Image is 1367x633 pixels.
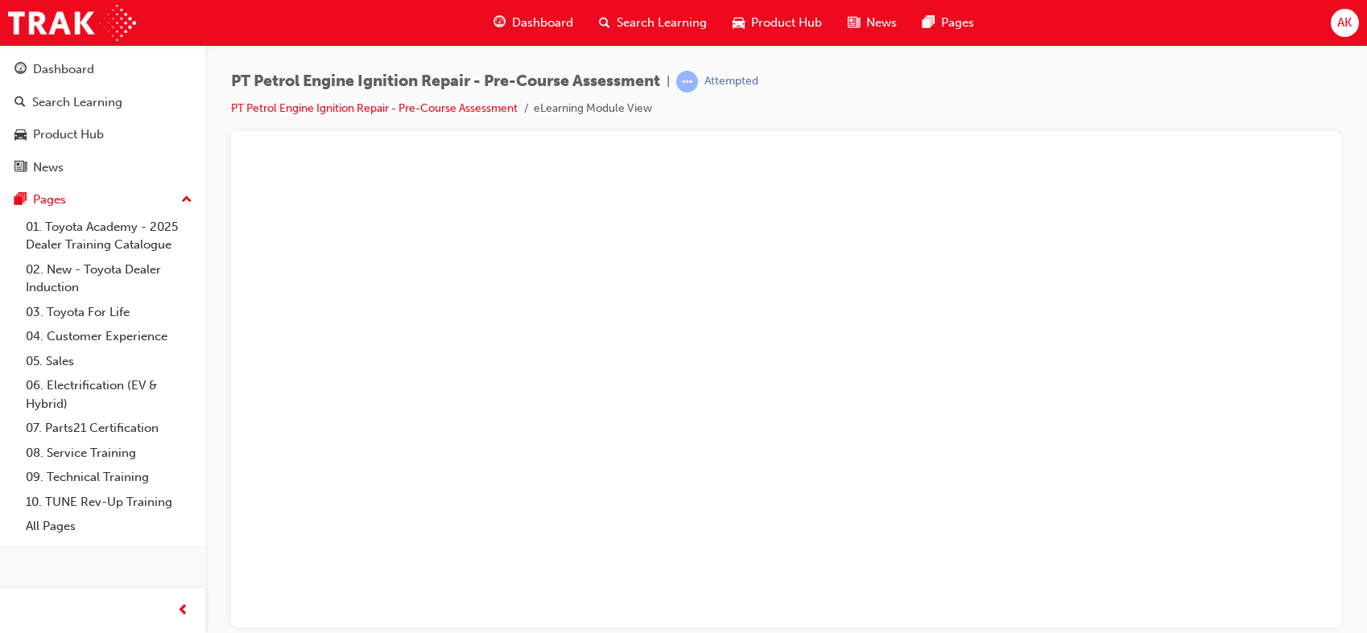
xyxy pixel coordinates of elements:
span: up-icon [181,190,192,211]
img: Trak [8,5,136,41]
span: pages-icon [923,13,935,33]
a: PT Petrol Engine Ignition Repair - Pre-Course Assessment [231,101,518,115]
a: Dashboard [6,55,199,84]
span: news-icon [848,13,860,33]
a: 07. Parts21 Certification [19,416,199,441]
span: Product Hub [751,14,822,32]
span: Search Learning [617,14,707,32]
a: 01. Toyota Academy - 2025 Dealer Training Catalogue [19,215,199,257]
a: 10. TUNE Rev-Up Training [19,490,199,515]
span: Pages [941,14,974,32]
div: Attempted [704,74,758,89]
a: search-iconSearch Learning [586,6,720,39]
span: guage-icon [494,13,506,33]
span: PT Petrol Engine Ignition Repair - Pre-Course Assessment [231,72,660,91]
a: 05. Sales [19,349,199,374]
span: guage-icon [14,63,27,77]
a: Search Learning [6,88,199,117]
span: car-icon [14,128,27,142]
button: AK [1331,9,1359,37]
a: news-iconNews [835,6,910,39]
a: guage-iconDashboard [481,6,586,39]
a: 02. New - Toyota Dealer Induction [19,257,199,300]
span: AK [1337,14,1352,32]
span: pages-icon [14,193,27,208]
span: search-icon [14,96,26,110]
a: 06. Electrification (EV & Hybrid) [19,373,199,416]
a: 09. Technical Training [19,465,199,490]
li: eLearning Module View [534,100,652,118]
span: learningRecordVerb_ATTEMPT-icon [676,71,698,92]
a: Product Hub [6,120,199,150]
span: News [866,14,897,32]
span: | [667,72,670,91]
button: Pages [6,185,199,215]
button: DashboardSearch LearningProduct HubNews [6,51,199,185]
span: Dashboard [512,14,573,32]
a: car-iconProduct Hub [720,6,835,39]
span: news-icon [14,161,27,175]
a: 03. Toyota For Life [19,300,199,325]
span: car-icon [733,13,745,33]
div: Pages [33,191,66,209]
div: News [33,158,64,177]
a: 04. Customer Experience [19,324,199,349]
div: Product Hub [33,125,104,144]
a: 08. Service Training [19,441,199,466]
span: prev-icon [177,601,189,621]
a: All Pages [19,514,199,539]
div: Search Learning [32,93,122,112]
a: News [6,153,199,183]
span: search-icon [599,13,610,33]
div: Dashboard [33,60,94,79]
a: pages-iconPages [910,6,987,39]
